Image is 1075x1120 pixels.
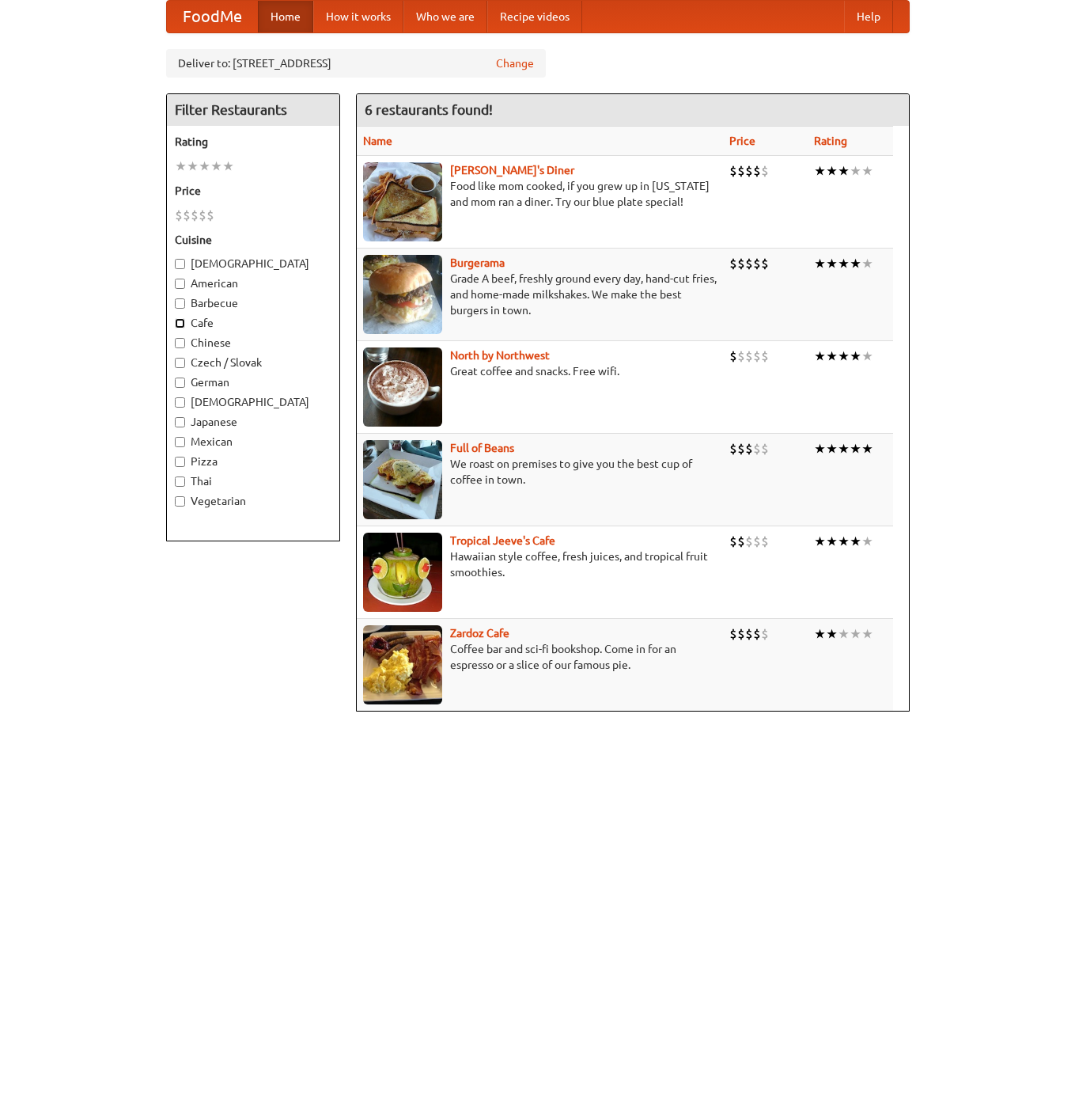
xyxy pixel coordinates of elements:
[761,440,769,457] li: $
[175,335,331,351] label: Chinese
[175,338,185,348] input: Chinese
[365,102,493,117] ng-pluralize: 6 restaurants found!
[175,315,331,331] label: Cafe
[761,625,769,643] li: $
[175,493,331,509] label: Vegetarian
[745,162,753,180] li: $
[745,625,753,643] li: $
[737,625,745,643] li: $
[175,397,185,408] input: [DEMOGRAPHIC_DATA]
[745,533,753,550] li: $
[363,625,442,704] img: zardoz.jpg
[838,255,850,272] li: ★
[175,355,331,370] label: Czech / Slovak
[761,533,769,550] li: $
[175,158,187,175] li: ★
[753,440,761,457] li: $
[175,414,331,430] label: Japanese
[729,347,737,365] li: $
[729,255,737,272] li: $
[838,533,850,550] li: ★
[363,440,442,519] img: beans.jpg
[861,162,873,180] li: ★
[753,625,761,643] li: $
[838,162,850,180] li: ★
[729,533,737,550] li: $
[850,625,861,643] li: ★
[191,207,199,224] li: $
[737,533,745,550] li: $
[199,207,206,224] li: $
[450,627,509,640] a: Zardoz Cafe
[450,534,555,547] a: Tropical Jeeve's Cafe
[175,295,331,311] label: Barbecue
[814,347,826,365] li: ★
[175,298,185,309] input: Barbecue
[450,442,514,454] a: Full of Beans
[745,255,753,272] li: $
[175,496,185,507] input: Vegetarian
[175,183,331,199] h5: Price
[187,158,199,175] li: ★
[753,533,761,550] li: $
[175,318,185,328] input: Cafe
[175,256,331,271] label: [DEMOGRAPHIC_DATA]
[206,207,214,224] li: $
[363,641,717,673] p: Coffee bar and sci-fi bookshop. Come in for an espresso or a slice of our famous pie.
[450,164,574,177] a: [PERSON_NAME]'s Diner
[844,1,893,32] a: Help
[450,256,505,269] b: Burgerama
[861,533,873,550] li: ★
[814,440,826,457] li: ★
[737,162,745,180] li: $
[814,625,826,643] li: ★
[761,162,769,180] li: $
[861,625,873,643] li: ★
[814,162,826,180] li: ★
[737,347,745,365] li: $
[175,454,331,469] label: Pizza
[363,162,442,241] img: sallys.jpg
[753,162,761,180] li: $
[838,625,850,643] li: ★
[850,162,861,180] li: ★
[258,1,313,32] a: Home
[826,440,838,457] li: ★
[175,394,331,410] label: [DEMOGRAPHIC_DATA]
[729,440,737,457] li: $
[826,625,838,643] li: ★
[175,437,185,447] input: Mexican
[826,162,838,180] li: ★
[814,135,847,147] a: Rating
[175,232,331,248] h5: Cuisine
[753,255,761,272] li: $
[175,434,331,450] label: Mexican
[175,275,331,291] label: American
[737,255,745,272] li: $
[861,440,873,457] li: ★
[175,259,185,269] input: [DEMOGRAPHIC_DATA]
[861,347,873,365] li: ★
[814,255,826,272] li: ★
[363,255,442,334] img: burgerama.jpg
[363,456,717,488] p: We roast on premises to give you the best cup of coffee in town.
[175,476,185,487] input: Thai
[363,347,442,427] img: north.jpg
[761,255,769,272] li: $
[363,533,442,612] img: jeeves.jpg
[167,94,339,126] h4: Filter Restaurants
[487,1,582,32] a: Recipe videos
[167,1,258,32] a: FoodMe
[175,279,185,289] input: American
[826,347,838,365] li: ★
[496,55,534,71] a: Change
[183,207,191,224] li: $
[210,158,222,175] li: ★
[313,1,403,32] a: How it works
[737,440,745,457] li: $
[175,378,185,388] input: German
[850,347,861,365] li: ★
